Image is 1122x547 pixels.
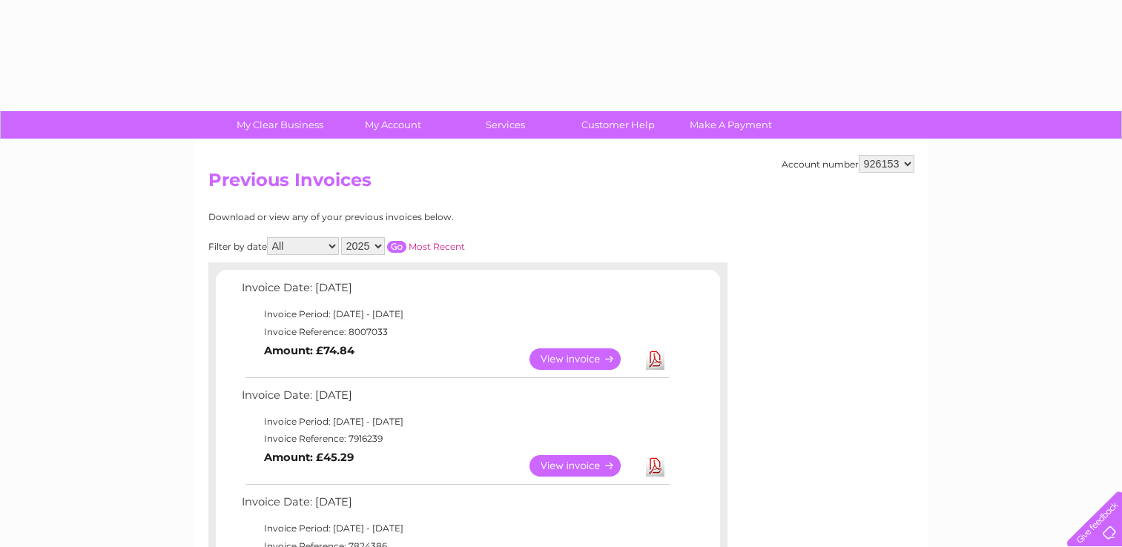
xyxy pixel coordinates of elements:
td: Invoice Date: [DATE] [238,385,672,413]
td: Invoice Period: [DATE] - [DATE] [238,413,672,431]
div: Download or view any of your previous invoices below. [208,212,598,222]
a: View [529,455,638,477]
div: Filter by date [208,237,598,255]
a: My Account [331,111,454,139]
td: Invoice Period: [DATE] - [DATE] [238,520,672,537]
a: My Clear Business [219,111,341,139]
b: Amount: £45.29 [264,451,354,464]
a: Make A Payment [670,111,792,139]
a: Most Recent [409,241,465,252]
b: Amount: £74.84 [264,344,354,357]
a: Download [646,348,664,370]
td: Invoice Reference: 8007033 [238,323,672,341]
a: Download [646,455,664,477]
h2: Previous Invoices [208,170,914,198]
div: Account number [782,155,914,173]
td: Invoice Date: [DATE] [238,278,672,305]
td: Invoice Date: [DATE] [238,492,672,520]
a: Customer Help [557,111,679,139]
td: Invoice Period: [DATE] - [DATE] [238,305,672,323]
td: Invoice Reference: 7916239 [238,430,672,448]
a: Services [444,111,567,139]
a: View [529,348,638,370]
